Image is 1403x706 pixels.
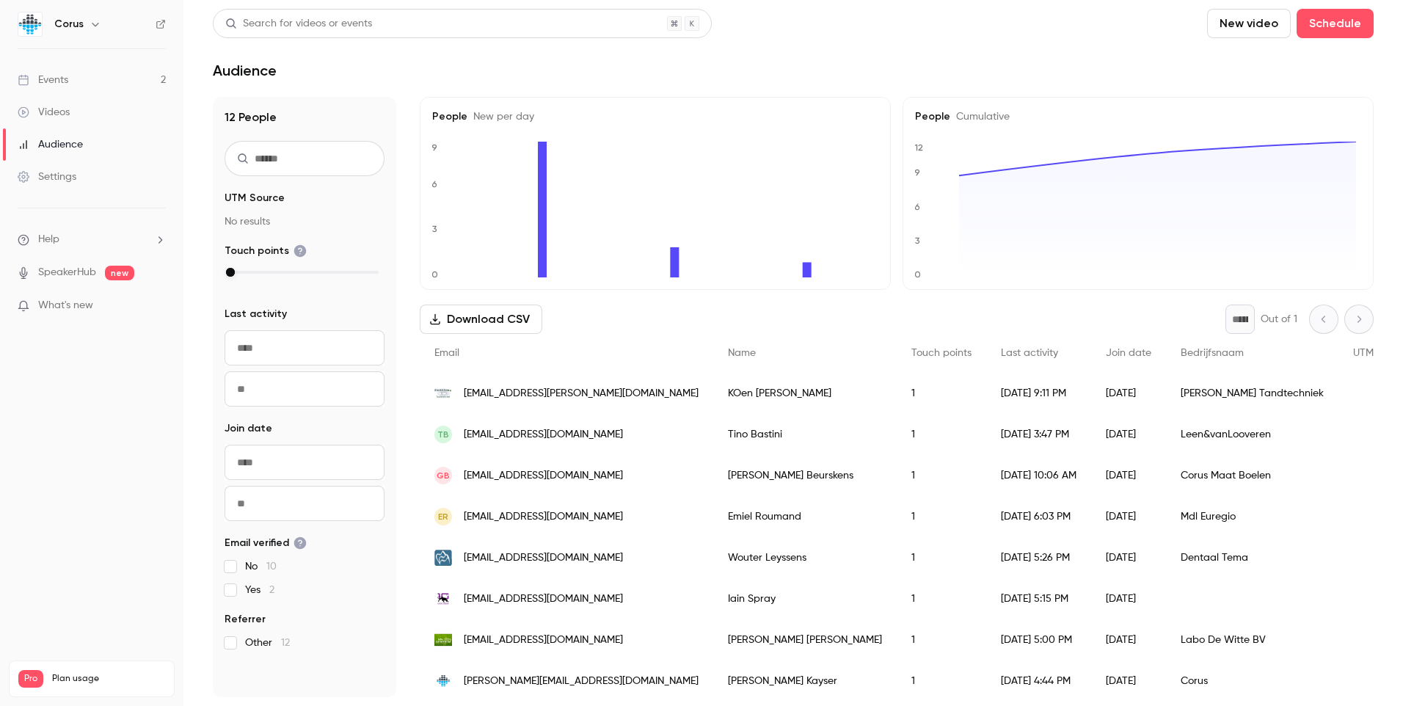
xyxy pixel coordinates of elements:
[914,167,920,178] text: 9
[464,468,623,484] span: [EMAIL_ADDRESS][DOMAIN_NAME]
[266,561,277,572] span: 10
[52,673,165,685] span: Plan usage
[38,298,93,313] span: What's new
[1091,619,1166,660] div: [DATE]
[437,469,450,482] span: GB
[986,578,1091,619] div: [DATE] 5:15 PM
[713,455,897,496] div: [PERSON_NAME] Beurskens
[105,266,134,280] span: new
[950,112,1010,122] span: Cumulative
[897,537,986,578] div: 1
[986,373,1091,414] div: [DATE] 9:11 PM
[897,578,986,619] div: 1
[1091,414,1166,455] div: [DATE]
[986,455,1091,496] div: [DATE] 10:06 AM
[713,373,897,414] div: KOen [PERSON_NAME]
[914,269,921,280] text: 0
[245,636,290,650] span: Other
[148,299,166,313] iframe: Noticeable Trigger
[431,142,437,153] text: 9
[225,16,372,32] div: Search for videos or events
[431,179,437,189] text: 6
[18,170,76,184] div: Settings
[1166,373,1338,414] div: [PERSON_NAME] Tandtechniek
[213,62,277,79] h1: Audience
[225,486,385,521] input: To
[420,305,542,334] button: Download CSV
[225,330,385,365] input: From
[464,633,623,648] span: [EMAIL_ADDRESS][DOMAIN_NAME]
[1166,455,1338,496] div: Corus Maat Boelen
[713,496,897,537] div: Emiel Roumand
[432,224,437,234] text: 3
[431,269,438,280] text: 0
[225,109,385,126] h1: 12 People
[437,428,449,441] span: TB
[897,455,986,496] div: 1
[269,585,274,595] span: 2
[1181,348,1244,358] span: Bedrijfsnaam
[225,445,385,480] input: From
[986,537,1091,578] div: [DATE] 5:26 PM
[1091,373,1166,414] div: [DATE]
[464,386,699,401] span: [EMAIL_ADDRESS][PERSON_NAME][DOMAIN_NAME]
[464,550,623,566] span: [EMAIL_ADDRESS][DOMAIN_NAME]
[1166,496,1338,537] div: Mdl Euregio
[897,660,986,702] div: 1
[1091,578,1166,619] div: [DATE]
[1166,660,1338,702] div: Corus
[713,414,897,455] div: Tino Bastini
[1166,619,1338,660] div: Labo De Witte BV
[464,674,699,689] span: [PERSON_NAME][EMAIL_ADDRESS][DOMAIN_NAME]
[1091,496,1166,537] div: [DATE]
[225,244,307,258] span: Touch points
[18,73,68,87] div: Events
[1207,9,1291,38] button: New video
[225,612,266,627] span: Referrer
[1106,348,1151,358] span: Join date
[914,142,923,153] text: 12
[245,559,277,574] span: No
[438,510,448,523] span: ER
[18,670,43,688] span: Pro
[986,619,1091,660] div: [DATE] 5:00 PM
[713,660,897,702] div: [PERSON_NAME] Kayser
[728,348,756,358] span: Name
[1091,537,1166,578] div: [DATE]
[464,427,623,443] span: [EMAIL_ADDRESS][DOMAIN_NAME]
[18,137,83,152] div: Audience
[1001,348,1058,358] span: Last activity
[434,590,452,608] img: pantheradental.com
[18,12,42,36] img: Corus
[225,214,385,229] p: No results
[713,619,897,660] div: [PERSON_NAME] [PERSON_NAME]
[1297,9,1374,38] button: Schedule
[915,236,920,246] text: 3
[434,550,452,567] img: dentaaltema.be
[713,537,897,578] div: Wouter Leyssens
[281,638,290,648] span: 12
[18,105,70,120] div: Videos
[464,509,623,525] span: [EMAIL_ADDRESS][DOMAIN_NAME]
[897,619,986,660] div: 1
[226,268,235,277] div: max
[1261,312,1297,327] p: Out of 1
[986,496,1091,537] div: [DATE] 6:03 PM
[897,496,986,537] div: 1
[713,578,897,619] div: Iain Spray
[1166,537,1338,578] div: Dentaal Tema
[432,109,878,124] h5: People
[225,421,272,436] span: Join date
[225,307,287,321] span: Last activity
[54,17,84,32] h6: Corus
[225,536,307,550] span: Email verified
[897,414,986,455] div: 1
[434,348,459,358] span: Email
[467,112,534,122] span: New per day
[225,191,285,205] span: UTM Source
[897,373,986,414] div: 1
[434,631,452,649] img: labodewitte.be
[434,385,452,402] img: ttlsiemonsma.nl
[986,414,1091,455] div: [DATE] 3:47 PM
[1091,660,1166,702] div: [DATE]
